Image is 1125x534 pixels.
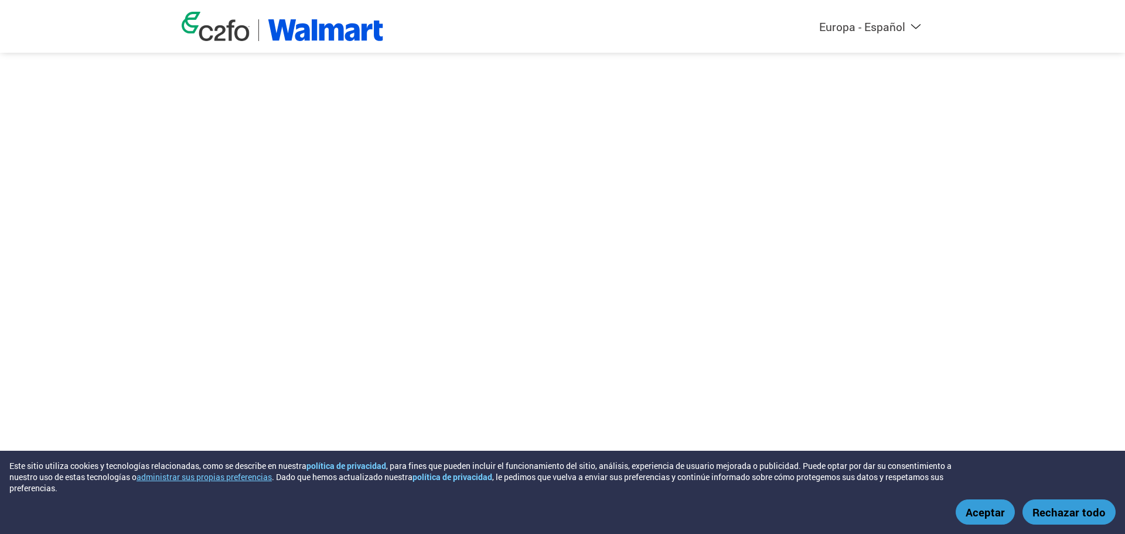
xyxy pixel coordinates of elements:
[9,460,963,494] div: Este sitio utiliza cookies y tecnologías relacionadas, como se describe en nuestra , para fines q...
[1022,499,1116,525] button: Rechazar todo
[182,12,250,41] img: c2fo logo
[412,471,492,482] a: política de privacidad
[956,499,1015,525] button: Aceptar
[137,471,272,482] button: administrar sus propias preferencias
[268,19,383,41] img: Walmart
[306,460,386,471] a: política de privacidad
